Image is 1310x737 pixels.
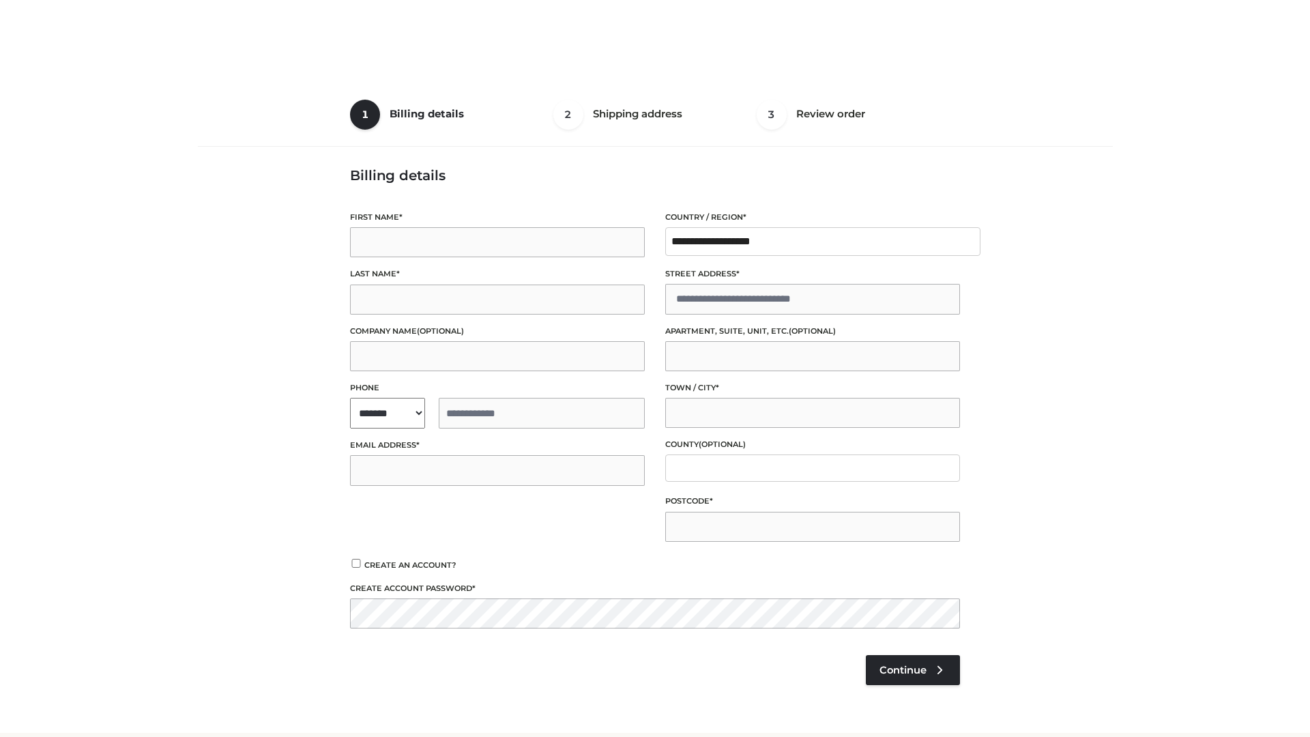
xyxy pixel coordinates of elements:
span: 2 [553,100,583,130]
label: Last name [350,268,645,280]
label: Town / City [665,381,960,394]
span: Review order [796,107,865,120]
label: Country / Region [665,211,960,224]
label: Company name [350,325,645,338]
span: (optional) [699,439,746,449]
span: 3 [757,100,787,130]
label: Street address [665,268,960,280]
label: Postcode [665,495,960,508]
input: Create an account? [350,559,362,568]
span: Create an account? [364,560,456,570]
label: Create account password [350,582,960,595]
span: (optional) [789,326,836,336]
label: Email address [350,439,645,452]
label: County [665,438,960,451]
span: (optional) [417,326,464,336]
span: Shipping address [593,107,682,120]
a: Continue [866,655,960,685]
span: Billing details [390,107,464,120]
label: First name [350,211,645,224]
label: Phone [350,381,645,394]
span: 1 [350,100,380,130]
h3: Billing details [350,167,960,184]
span: Continue [879,664,927,676]
label: Apartment, suite, unit, etc. [665,325,960,338]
